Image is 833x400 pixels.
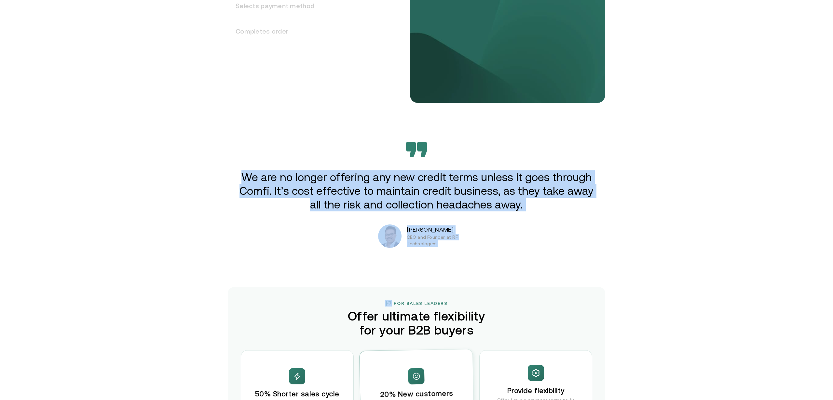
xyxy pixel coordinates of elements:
[340,309,493,337] h2: Offer ultimate flexibility for your B2B buyers
[255,390,339,399] h3: 50% Shorter sales cycle
[531,368,540,378] img: spark
[228,19,331,44] h3: Completes order
[380,389,453,399] h3: 20% New customers
[394,301,447,306] h3: For Sales Leaders
[385,300,392,307] img: flag
[293,372,302,381] img: spark
[407,234,472,247] p: CEO and Founder at RF Technologies
[237,170,596,211] p: We are no longer offering any new credit terms unless it goes through Comfi. It’s cost effective ...
[407,225,489,234] p: [PERSON_NAME]
[406,142,427,157] img: Bevarabia
[412,372,421,381] img: spark
[507,386,565,395] h3: Provide flexibility
[378,224,402,248] img: Photoroom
